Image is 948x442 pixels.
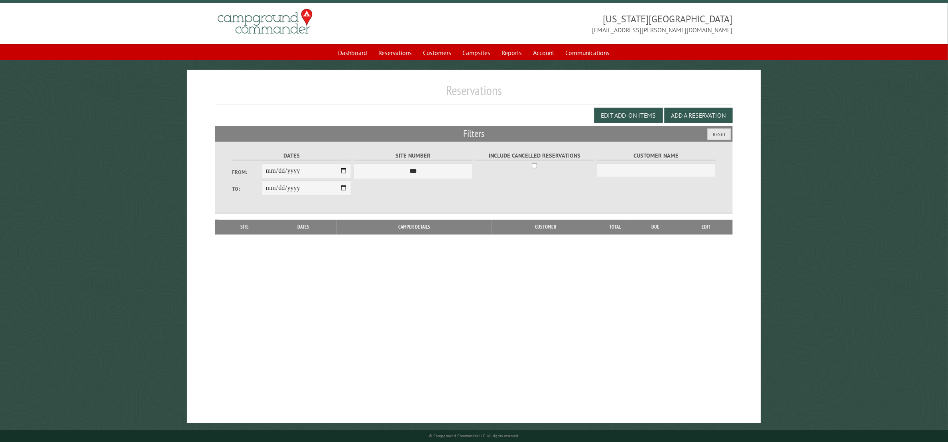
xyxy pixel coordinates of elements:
[232,185,262,193] label: To:
[219,220,270,234] th: Site
[594,108,663,123] button: Edit Add-on Items
[680,220,733,234] th: Edit
[597,151,716,160] label: Customer Name
[529,45,559,60] a: Account
[665,108,733,123] button: Add a Reservation
[232,151,351,160] label: Dates
[631,220,680,234] th: Due
[561,45,615,60] a: Communications
[232,168,262,176] label: From:
[354,151,473,160] label: Site Number
[419,45,456,60] a: Customers
[215,83,732,105] h1: Reservations
[337,220,492,234] th: Camper Details
[475,151,594,160] label: Include Cancelled Reservations
[497,45,527,60] a: Reports
[492,220,599,234] th: Customer
[215,126,732,141] h2: Filters
[474,12,733,35] span: [US_STATE][GEOGRAPHIC_DATA] [EMAIL_ADDRESS][PERSON_NAME][DOMAIN_NAME]
[215,6,315,37] img: Campground Commander
[599,220,631,234] th: Total
[458,45,496,60] a: Campsites
[429,433,519,438] small: © Campground Commander LLC. All rights reserved.
[708,128,731,140] button: Reset
[374,45,417,60] a: Reservations
[334,45,372,60] a: Dashboard
[270,220,337,234] th: Dates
